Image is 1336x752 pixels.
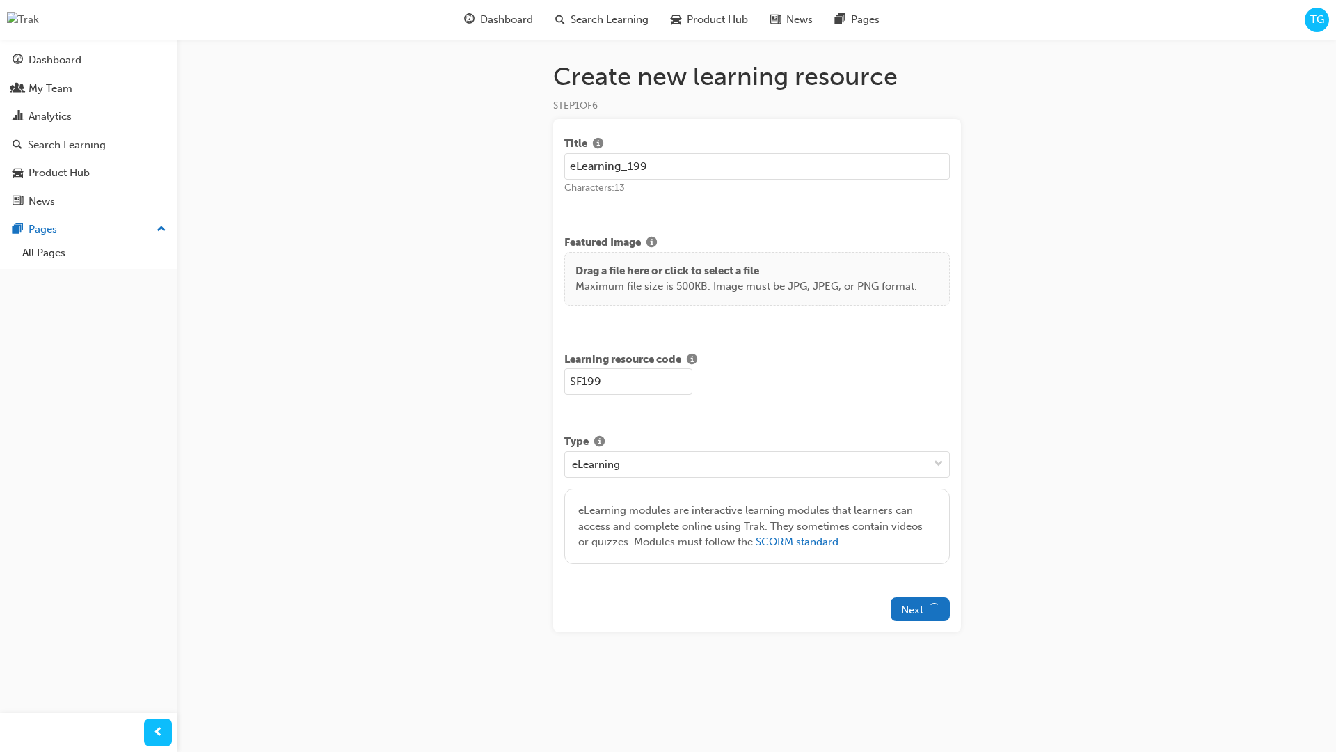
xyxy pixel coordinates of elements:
span: up-icon [157,221,166,239]
div: eLearning [572,456,620,472]
span: info-icon [687,354,697,367]
span: Characters: 13 [564,182,625,194]
a: My Team [6,76,172,102]
span: news-icon [13,196,23,208]
span: STEP 1 OF 6 [553,100,598,111]
span: TG [1310,12,1324,28]
a: Search Learning [6,132,172,158]
span: people-icon [13,83,23,95]
button: Show info [589,434,610,451]
span: Learning resource code [564,352,681,369]
span: down-icon [934,455,944,473]
span: Product Hub [687,12,748,28]
div: . [578,503,935,550]
input: e.g. Sales Fundamentals [564,153,950,180]
div: News [29,194,55,210]
span: prev-icon [153,724,164,742]
a: All Pages [17,242,172,264]
a: SCORM standard [756,535,838,548]
span: search-icon [555,11,565,29]
span: Pages [851,12,880,28]
a: guage-iconDashboard [453,6,544,34]
div: Search Learning [28,137,106,153]
a: Product Hub [6,160,172,186]
button: Pages [6,217,172,242]
span: info-icon [594,437,605,449]
span: chart-icon [13,111,23,123]
span: pages-icon [13,224,23,236]
button: Next [891,597,950,621]
span: Title [564,136,587,153]
span: info-icon [646,237,657,250]
span: Featured Image [564,235,641,252]
span: info-icon [593,139,603,151]
p: Drag a file here or click to select a file [575,263,917,279]
span: Next [901,604,923,616]
span: news-icon [770,11,781,29]
div: Drag a file here or click to select a fileMaximum file size is 500KB. Image must be JPG, JPEG, or... [564,252,950,306]
a: search-iconSearch Learning [544,6,660,34]
span: News [786,12,813,28]
img: Trak [7,12,39,28]
button: Show info [587,136,609,153]
span: car-icon [13,167,23,180]
button: Show info [641,235,662,252]
span: guage-icon [464,11,475,29]
button: DashboardMy TeamAnalyticsSearch LearningProduct HubNews [6,45,172,217]
a: Analytics [6,104,172,130]
span: search-icon [13,139,22,152]
span: car-icon [671,11,681,29]
a: pages-iconPages [824,6,891,34]
a: News [6,189,172,214]
button: TG [1305,8,1329,32]
a: news-iconNews [759,6,824,34]
span: pages-icon [835,11,845,29]
div: Product Hub [29,165,90,181]
span: Dashboard [480,12,533,28]
a: car-iconProduct Hub [660,6,759,34]
button: Show info [681,352,703,369]
p: Maximum file size is 500KB. Image must be JPG, JPEG, or PNG format. [575,279,917,295]
div: Analytics [29,109,72,125]
div: My Team [29,81,72,97]
span: Type [564,434,589,451]
span: Search Learning [571,12,649,28]
div: Pages [29,221,57,237]
span: guage-icon [13,54,23,67]
h1: Create new learning resource [553,61,961,92]
input: e.g. SF-101 [564,368,692,395]
span: eLearning modules are interactive learning modules that learners can access and complete online u... [578,504,923,548]
a: Dashboard [6,47,172,73]
div: Dashboard [29,52,81,68]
